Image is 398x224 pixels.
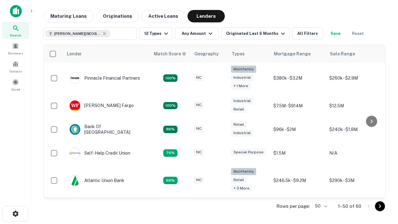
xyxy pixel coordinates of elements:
td: $96k - $2M [270,118,326,141]
th: Lender [63,45,150,63]
a: Contacts [2,58,29,75]
td: $246.5k - $9.2M [270,165,326,196]
img: picture [70,73,80,83]
th: Mortgage Range [270,45,326,63]
td: $240k - $1.8M [326,118,382,141]
button: Lenders [187,10,225,22]
div: Matching Properties: 10, hasApolloMatch: undefined [163,177,178,184]
div: Sale Range [330,50,355,58]
img: picture [70,100,80,111]
div: Matching Properties: 11, hasApolloMatch: undefined [163,149,178,157]
button: Any Amount [175,27,219,40]
a: Borrowers [2,40,29,57]
div: NC [194,74,204,81]
td: $380k - $3.2M [270,63,326,94]
td: N/A [326,141,382,165]
div: Multifamily [231,168,256,175]
div: Atlantic Union Bank [69,175,124,186]
td: $1.5M [270,141,326,165]
td: $7.5M - $914M [270,94,326,118]
button: Maturing Loans [44,10,94,22]
button: Active Loans [141,10,185,22]
div: Pinnacle Financial Partners [69,72,140,84]
div: Industrial [231,129,253,137]
div: + 1 more [231,82,251,90]
div: NC [194,125,204,132]
th: Sale Range [326,45,382,63]
div: Capitalize uses an advanced AI algorithm to match your search with the best lender. The match sco... [154,50,186,57]
div: Special Purpose [231,149,266,156]
div: Retail [231,106,247,113]
button: 12 Types [139,27,173,40]
div: Multifamily [231,66,256,73]
p: 1–50 of 60 [338,203,361,210]
div: NC [194,149,204,156]
button: Originated Last 6 Months [221,27,289,40]
div: 50 [312,202,328,211]
div: Mortgage Range [274,50,311,58]
button: Go to next page [375,201,385,211]
a: Search [2,22,29,39]
div: Industrial [231,74,253,81]
div: NC [194,101,204,109]
div: Lender [67,50,82,58]
h6: Match Score [154,50,185,57]
td: $290k - $3M [326,165,382,196]
img: capitalize-icon.png [10,5,22,17]
div: Matching Properties: 26, hasApolloMatch: undefined [163,74,178,82]
span: [PERSON_NAME][GEOGRAPHIC_DATA], [GEOGRAPHIC_DATA] [54,31,101,36]
div: Retail [231,121,247,128]
div: + 3 more [231,185,252,192]
button: Save your search to get updates of matches that match your search criteria. [326,27,345,40]
div: Industrial [231,97,253,105]
button: All Filters [292,27,323,40]
div: Matching Properties: 14, hasApolloMatch: undefined [163,126,178,133]
div: Self-help Credit Union [69,147,130,159]
span: Search [10,33,21,38]
div: Types [232,50,245,58]
div: Matching Properties: 15, hasApolloMatch: undefined [163,102,178,110]
span: Borrowers [8,51,23,56]
td: $260k - $2.9M [326,63,382,94]
th: Geography [191,45,228,63]
button: Reset [348,27,368,40]
img: picture [70,148,80,158]
div: Geography [194,50,219,58]
div: [PERSON_NAME] Fargo [69,100,134,111]
span: Saved [11,87,20,92]
img: picture [70,124,80,135]
div: Originated Last 6 Months [226,30,287,37]
a: Saved [2,76,29,93]
button: Originations [96,10,139,22]
p: Rows per page: [276,203,310,210]
div: Bank Of [GEOGRAPHIC_DATA] [69,124,144,135]
iframe: Chat Widget [367,174,398,204]
th: Capitalize uses an advanced AI algorithm to match your search with the best lender. The match sco... [150,45,191,63]
div: NC [194,176,204,184]
span: Contacts [9,69,22,74]
td: $12.5M [326,94,382,118]
div: Retail [231,176,247,184]
img: picture [70,175,80,186]
th: Types [228,45,270,63]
